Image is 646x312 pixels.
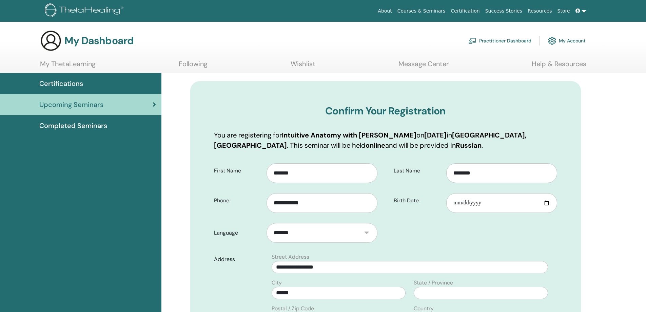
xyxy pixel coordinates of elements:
[64,35,134,47] h3: My Dashboard
[532,60,586,73] a: Help & Resources
[398,60,449,73] a: Message Center
[39,99,103,110] span: Upcoming Seminars
[209,164,267,177] label: First Name
[548,35,556,47] img: cog.svg
[209,253,268,266] label: Address
[548,33,586,48] a: My Account
[209,226,267,239] label: Language
[483,5,525,17] a: Success Stories
[468,38,476,44] img: chalkboard-teacher.svg
[414,279,453,287] label: State / Province
[214,130,557,150] p: You are registering for on in . This seminar will be held and will be provided in .
[272,279,282,287] label: City
[395,5,448,17] a: Courses & Seminars
[282,131,416,140] b: Intuitive Anatomy with [PERSON_NAME]
[366,141,385,150] b: online
[39,121,107,131] span: Completed Seminars
[291,60,315,73] a: Wishlist
[389,164,447,177] label: Last Name
[525,5,555,17] a: Resources
[40,60,96,73] a: My ThetaLearning
[39,78,83,89] span: Certifications
[448,5,482,17] a: Certification
[179,60,208,73] a: Following
[40,30,62,52] img: generic-user-icon.jpg
[375,5,394,17] a: About
[424,131,447,140] b: [DATE]
[555,5,573,17] a: Store
[468,33,531,48] a: Practitioner Dashboard
[272,253,309,261] label: Street Address
[45,3,126,19] img: logo.png
[389,194,447,207] label: Birth Date
[209,194,267,207] label: Phone
[456,141,482,150] b: Russian
[214,105,557,117] h3: Confirm Your Registration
